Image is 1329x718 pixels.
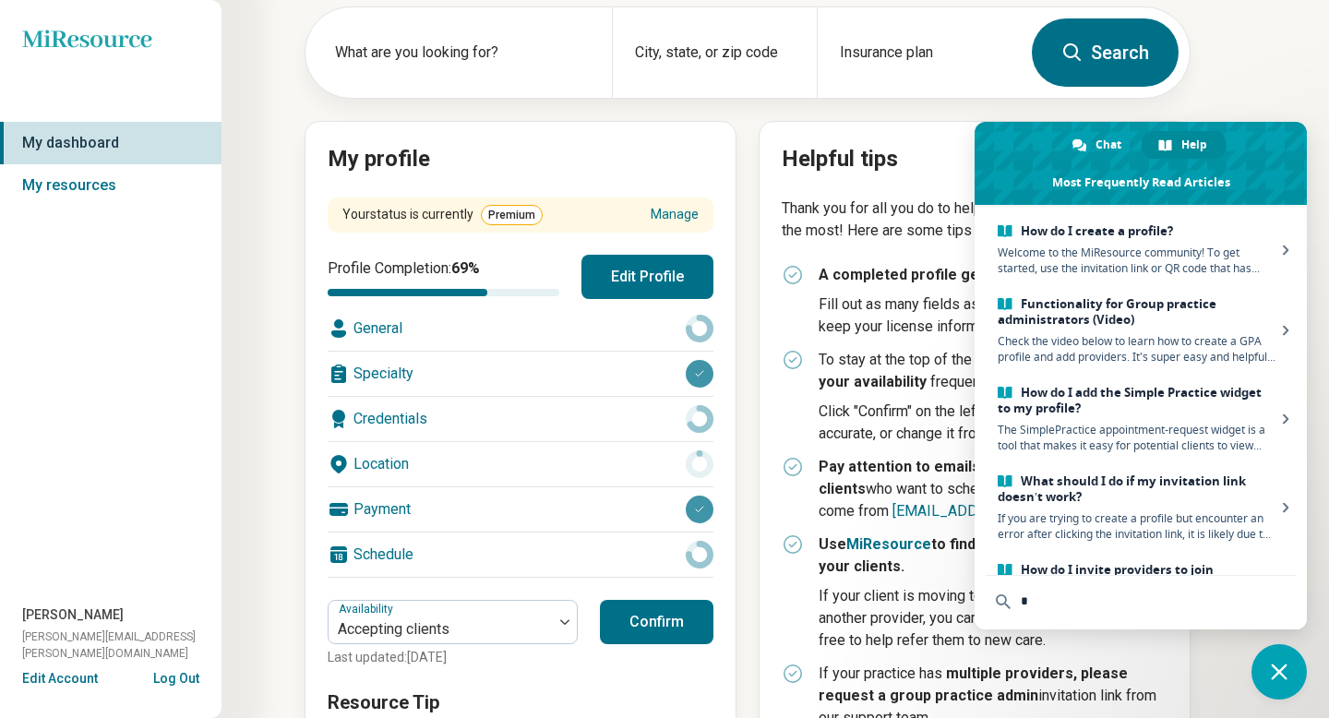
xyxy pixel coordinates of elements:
[22,628,221,662] span: [PERSON_NAME][EMAIL_ADDRESS][PERSON_NAME][DOMAIN_NAME]
[1032,18,1179,87] button: Search
[983,463,1299,552] a: What should I do if my invitation link doesn’t work?If you are trying to create a profile but enc...
[328,533,713,577] div: Schedule
[819,266,1083,283] strong: A completed profile gets more views!
[335,42,590,64] label: What are you looking for?
[1096,131,1121,159] span: Chat
[782,197,1167,242] p: Thank you for all you do to help people when they need it the most! Here are some tips for your d...
[581,255,713,299] button: Edit Profile
[819,349,1167,393] p: To stay at the top of the search, remember to frequently.
[1251,644,1307,700] a: Close chat
[22,605,124,625] span: [PERSON_NAME]
[983,375,1299,463] a: How do I add the Simple Practice widget to my profile?The SimplePractice appointment-request widg...
[998,245,1275,276] span: Welcome to the MiResource community! To get started, use the invitation link or QR code that has ...
[328,144,713,175] h2: My profile
[328,352,713,396] div: Specialty
[819,456,1167,522] p: who want to schedule an appointment, these come from .
[600,600,713,644] button: Confirm
[22,669,98,688] button: Edit Account
[998,422,1275,453] span: The SimplePractice appointment-request widget is a tool that makes it easy for potential clients ...
[892,502,1131,520] a: [EMAIL_ADDRESS][DOMAIN_NAME]
[819,458,1119,497] strong: Pay attention to emails from your potential clients
[983,286,1299,375] a: Functionality for Group practice administrators (Video)Check the video below to learn how to crea...
[328,689,713,715] h3: Resource Tip
[328,306,713,351] div: General
[1181,131,1207,159] span: Help
[819,351,1156,390] strong: update your availability
[998,385,1275,416] span: How do I add the Simple Practice widget to my profile?
[651,205,699,224] a: Manage
[339,603,397,616] label: Availability
[328,648,578,667] p: Last updated: [DATE]
[819,293,1167,338] p: Fill out as many fields as possible, and don't forget to keep your license information up to date.
[451,259,480,277] span: 69 %
[819,664,1128,704] strong: multiple providers, please request a group practice admin
[983,213,1299,286] a: How do I create a profile?Welcome to the MiResource community! To get started, use the invitation...
[998,223,1275,239] span: How do I create a profile?
[846,535,931,553] a: MiResource
[1142,131,1226,159] a: Help
[328,487,713,532] div: Payment
[782,144,1167,175] h2: Helpful tips
[328,442,713,486] div: Location
[998,333,1275,365] span: Check the video below to learn how to create a GPA profile and add providers. It's super easy and...
[983,552,1299,640] a: How do I invite providers to join MiResource?
[998,562,1275,593] span: How do I invite providers to join MiResource?
[819,401,1167,445] p: Click "Confirm" on the left panel if availability is accurate, or change it from the dropdown.
[1056,131,1140,159] a: Chat
[998,510,1275,542] span: If you are trying to create a profile but encounter an error after clicking the invitation link, ...
[328,397,713,441] div: Credentials
[998,473,1275,505] span: What should I do if my invitation link doesn’t work?
[819,585,1167,652] p: If your client is moving to another state or needs another provider, you can use for free to help...
[819,535,1136,575] strong: Use to find other care options for your clients.
[481,205,543,225] span: Premium
[328,257,559,296] div: Profile Completion:
[998,296,1275,328] span: Functionality for Group practice administrators (Video)
[342,205,543,225] div: Your status is currently
[153,669,199,684] button: Log Out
